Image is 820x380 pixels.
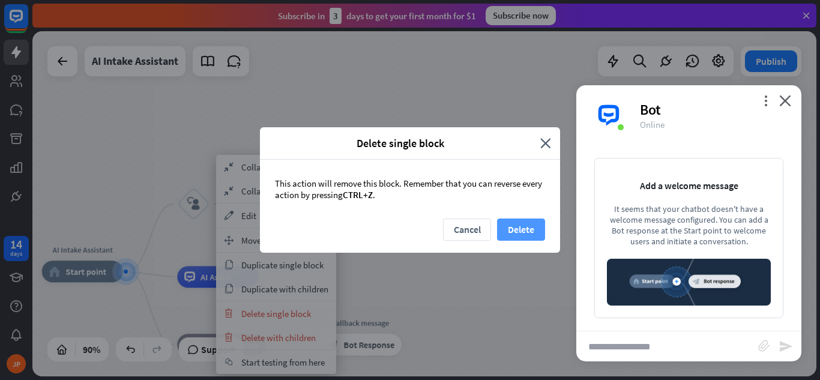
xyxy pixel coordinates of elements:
[640,100,787,119] div: Bot
[758,340,770,352] i: block_attachment
[343,189,373,201] span: CTRL+Z
[269,136,531,150] span: Delete single block
[779,95,791,106] i: close
[497,219,545,241] button: Delete
[607,204,771,247] div: It seems that your chatbot doesn't have a welcome message configured. You can add a Bot response ...
[10,5,46,41] button: Open LiveChat chat widget
[640,119,787,130] div: Online
[607,179,771,192] div: Add a welcome message
[760,95,771,106] i: more_vert
[443,219,491,241] button: Cancel
[779,339,793,354] i: send
[540,136,551,150] i: close
[260,160,560,219] div: This action will remove this block. Remember that you can reverse every action by pressing .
